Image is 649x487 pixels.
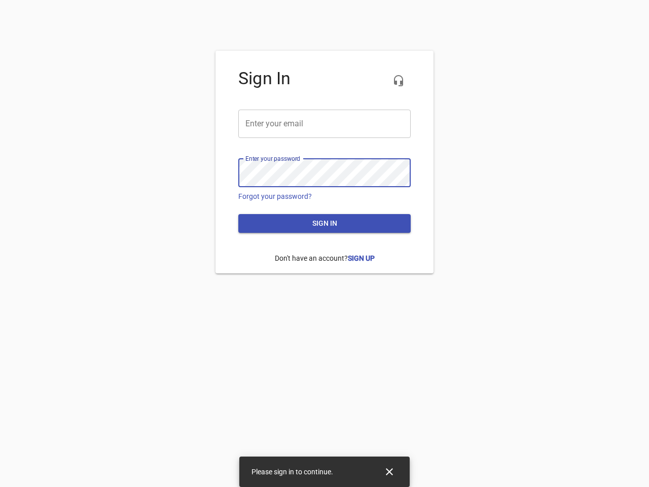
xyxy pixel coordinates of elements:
span: Sign in [246,217,403,230]
button: Sign in [238,214,411,233]
iframe: Chat [427,114,641,479]
p: Don't have an account? [238,246,411,271]
h4: Sign In [238,68,411,89]
a: Sign Up [348,254,375,262]
span: Please sign in to continue. [251,468,333,476]
button: Close [377,460,402,484]
a: Forgot your password? [238,192,312,200]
